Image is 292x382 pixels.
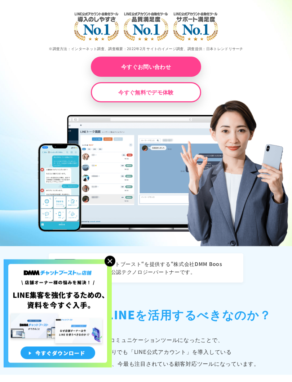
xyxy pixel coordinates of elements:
[4,267,112,375] img: 店舗オーナー様の悩みを解決!LINE集客を狂化するための資料を今すぐ入手!
[14,341,278,377] p: LINEが日常的なコミュニケーションツールになったことで、 店舗と顧客のやりとりでも「LINE公式アカウント」 を導入している 店舗オーナー様が急増しており、今最も注目されている顧客対応ツールに...
[91,64,201,84] a: 今すぐお問い合わせ
[4,267,112,275] a: 店舗オーナー様の悩みを解決!LINE集客を狂化するための資料を今すぐ入手!
[74,15,218,48] img: LINE公式アカウント自動化ツール導入のしやすさNo.1｜LINE公式アカウント自動化ツール品質満足度No.1｜LINE公式アカウント自動化ツールサポート満足度No.1
[14,313,278,330] h2: なぜ今、店舗は LINEを活用するべきなのか？
[9,48,283,64] p: ※調査方法：インターネット調査、調査概要：2022年2月 サイトのイメージ調査、調査提供：日本トレンドリサーチ
[91,90,201,110] a: 今すぐ無料でデモ体験
[83,268,238,284] p: “DMMチャットブースト“を提供する“株式会社DMM Boost”は、LINE公認テクノロジーパートナーです。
